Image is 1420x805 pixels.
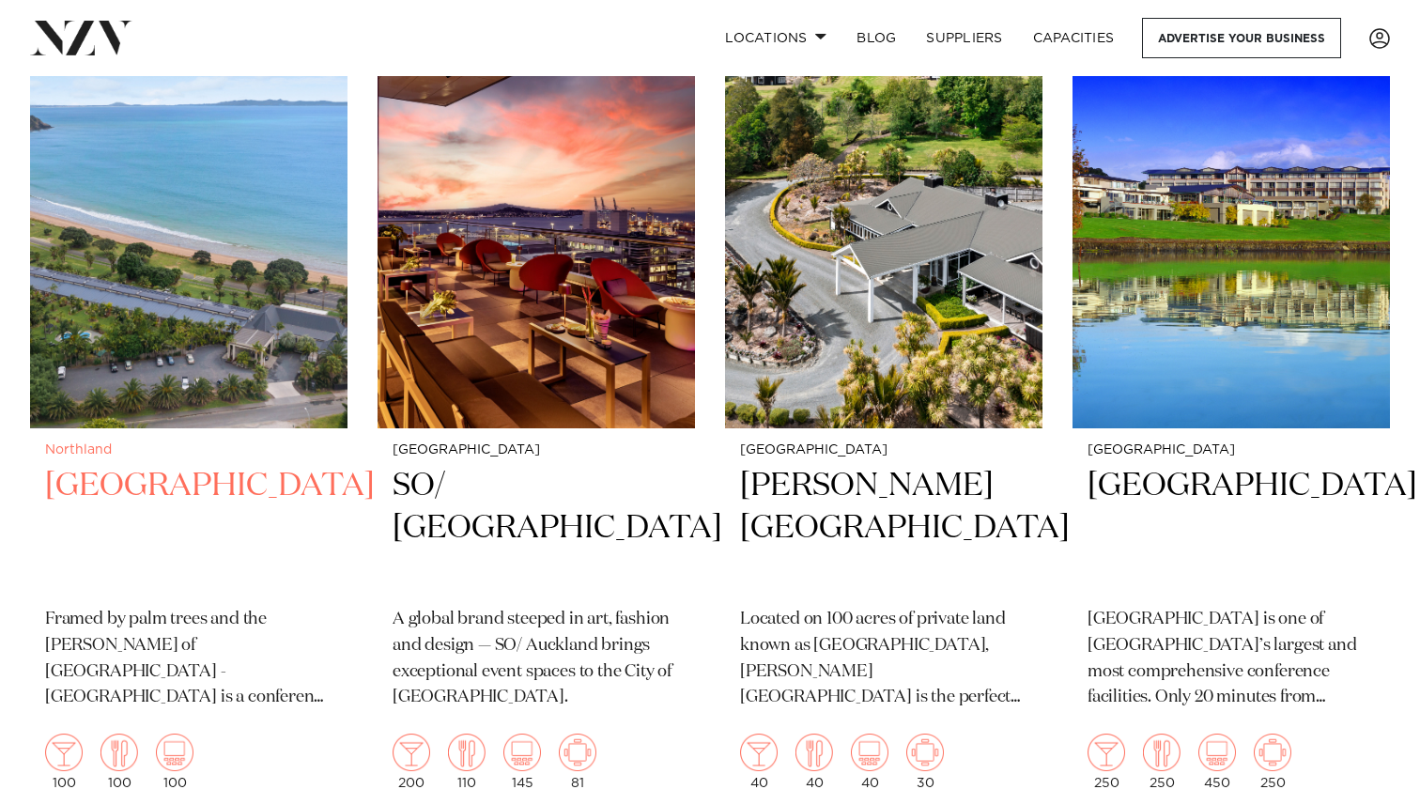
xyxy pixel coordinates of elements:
[740,734,778,790] div: 40
[393,734,430,771] img: cocktail.png
[710,18,841,58] a: Locations
[1018,18,1130,58] a: Capacities
[911,18,1017,58] a: SUPPLIERS
[1198,734,1236,771] img: theatre.png
[1198,734,1236,790] div: 450
[1143,734,1181,790] div: 250
[906,734,944,790] div: 30
[1088,607,1375,712] p: [GEOGRAPHIC_DATA] is one of [GEOGRAPHIC_DATA]’s largest and most comprehensive conference facilit...
[393,443,680,457] small: [GEOGRAPHIC_DATA]
[156,734,193,771] img: theatre.png
[1254,734,1291,790] div: 250
[503,734,541,790] div: 145
[740,607,1027,712] p: Located on 100 acres of private land known as [GEOGRAPHIC_DATA], [PERSON_NAME][GEOGRAPHIC_DATA] i...
[1088,443,1375,457] small: [GEOGRAPHIC_DATA]
[503,734,541,771] img: theatre.png
[851,734,888,790] div: 40
[740,465,1027,592] h2: [PERSON_NAME][GEOGRAPHIC_DATA]
[1142,18,1341,58] a: Advertise your business
[740,734,778,771] img: cocktail.png
[393,465,680,592] h2: SO/ [GEOGRAPHIC_DATA]
[393,734,430,790] div: 200
[45,734,83,790] div: 100
[795,734,833,790] div: 40
[156,734,193,790] div: 100
[100,734,138,790] div: 100
[851,734,888,771] img: theatre.png
[559,734,596,790] div: 81
[1254,734,1291,771] img: meeting.png
[740,443,1027,457] small: [GEOGRAPHIC_DATA]
[30,21,132,54] img: nzv-logo.png
[393,607,680,712] p: A global brand steeped in art, fashion and design — SO/ Auckland brings exceptional event spaces ...
[45,734,83,771] img: cocktail.png
[45,607,332,712] p: Framed by palm trees and the [PERSON_NAME] of [GEOGRAPHIC_DATA] - [GEOGRAPHIC_DATA] is a conferen...
[45,443,332,457] small: Northland
[448,734,486,771] img: dining.png
[1143,734,1181,771] img: dining.png
[906,734,944,771] img: meeting.png
[795,734,833,771] img: dining.png
[45,465,332,592] h2: [GEOGRAPHIC_DATA]
[559,734,596,771] img: meeting.png
[1088,734,1125,771] img: cocktail.png
[841,18,911,58] a: BLOG
[100,734,138,771] img: dining.png
[1088,734,1125,790] div: 250
[1088,465,1375,592] h2: [GEOGRAPHIC_DATA]
[448,734,486,790] div: 110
